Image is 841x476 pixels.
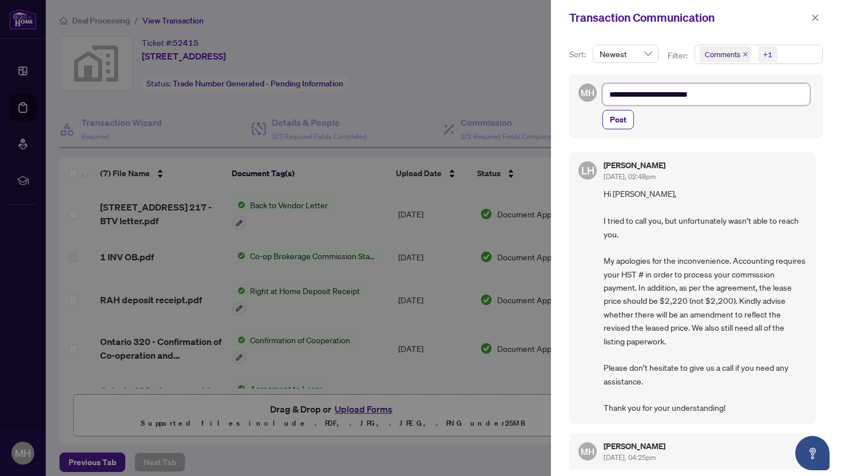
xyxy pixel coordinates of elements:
p: Sort: [569,48,588,61]
h5: [PERSON_NAME] [604,161,665,169]
span: Comments [700,46,751,62]
span: Hi [PERSON_NAME], I tried to call you, but unfortunately wasn’t able to reach you. My apologies f... [604,187,807,414]
button: Open asap [795,436,830,470]
span: Post [610,110,626,129]
span: close [811,14,819,22]
span: Newest [600,45,652,62]
h5: [PERSON_NAME] [604,442,665,450]
span: [DATE], 04:25pm [604,453,656,462]
div: Transaction Communication [569,9,808,26]
span: LH [581,162,594,178]
span: close [743,51,748,57]
div: +1 [763,49,772,60]
span: Comments [705,49,740,60]
span: MH [581,445,594,458]
button: Post [602,110,634,129]
span: [DATE], 02:48pm [604,172,656,181]
span: MH [581,86,594,100]
p: Filter: [668,49,689,62]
